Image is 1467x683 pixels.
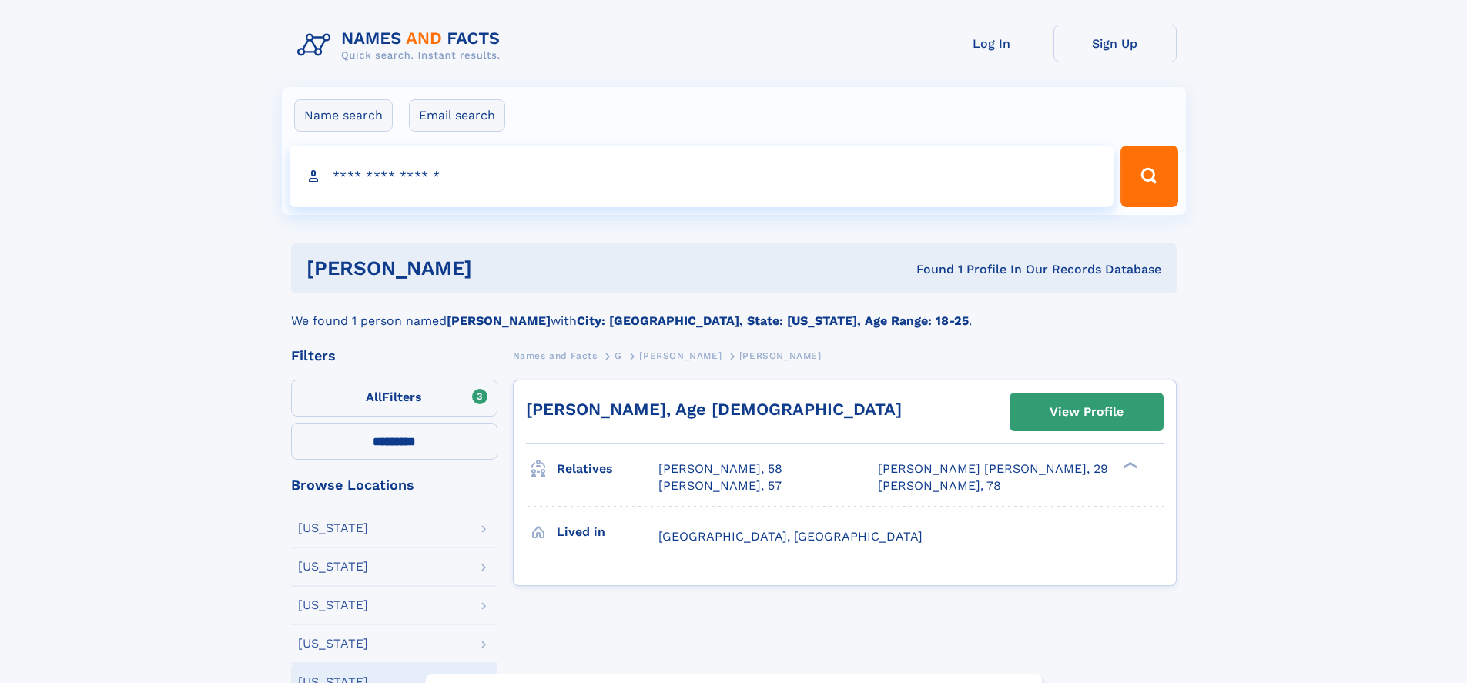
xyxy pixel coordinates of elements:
a: [PERSON_NAME] [639,346,722,365]
span: All [366,390,382,404]
b: [PERSON_NAME] [447,313,551,328]
div: [US_STATE] [298,638,368,650]
a: [PERSON_NAME], Age [DEMOGRAPHIC_DATA] [526,400,902,419]
label: Filters [291,380,497,417]
a: View Profile [1010,393,1163,430]
a: G [615,346,622,365]
div: Found 1 Profile In Our Records Database [694,261,1161,278]
button: Search Button [1120,146,1177,207]
span: [PERSON_NAME] [639,350,722,361]
div: Browse Locations [291,478,497,492]
div: Filters [291,349,497,363]
div: [US_STATE] [298,522,368,534]
img: Logo Names and Facts [291,25,513,66]
a: Sign Up [1053,25,1177,62]
label: Name search [294,99,393,132]
h3: Relatives [557,456,658,482]
a: [PERSON_NAME] [PERSON_NAME], 29 [878,460,1108,477]
span: [PERSON_NAME] [739,350,822,361]
div: ❯ [1120,460,1138,470]
a: Log In [930,25,1053,62]
div: View Profile [1050,394,1124,430]
h1: [PERSON_NAME] [306,259,695,278]
b: City: [GEOGRAPHIC_DATA], State: [US_STATE], Age Range: 18-25 [577,313,969,328]
a: [PERSON_NAME], 58 [658,460,782,477]
a: [PERSON_NAME], 78 [878,477,1001,494]
div: [US_STATE] [298,599,368,611]
span: [GEOGRAPHIC_DATA], [GEOGRAPHIC_DATA] [658,529,923,544]
label: Email search [409,99,505,132]
span: G [615,350,622,361]
a: Names and Facts [513,346,598,365]
div: [US_STATE] [298,561,368,573]
h3: Lived in [557,519,658,545]
a: [PERSON_NAME], 57 [658,477,782,494]
div: We found 1 person named with . [291,293,1177,330]
input: search input [290,146,1114,207]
